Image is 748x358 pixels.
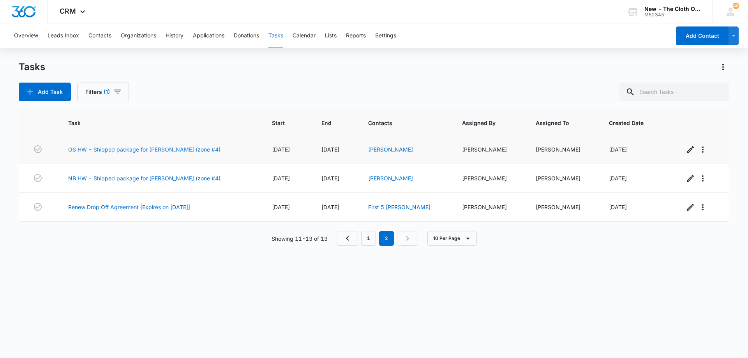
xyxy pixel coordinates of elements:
button: Settings [375,23,396,48]
a: [PERSON_NAME] [368,146,413,153]
a: Previous Page [337,231,358,246]
span: Assigned To [536,119,579,127]
button: History [166,23,183,48]
span: [DATE] [321,175,339,182]
span: Task [68,119,242,127]
button: Actions [717,61,729,73]
button: Leads Inbox [48,23,79,48]
button: Overview [14,23,38,48]
div: [PERSON_NAME] [462,174,517,182]
button: Donations [234,23,259,48]
a: [PERSON_NAME] [368,175,413,182]
a: First 5 [PERSON_NAME] [368,204,430,210]
button: Calendar [293,23,316,48]
span: (1) [104,89,110,95]
div: [PERSON_NAME] [462,145,517,153]
span: [DATE] [272,175,290,182]
div: [PERSON_NAME] [536,203,591,211]
button: Add Task [19,83,71,101]
button: Contacts [88,23,111,48]
button: Tasks [268,23,283,48]
span: 48 [733,3,739,9]
nav: Pagination [337,231,418,246]
div: notifications count [733,3,739,9]
div: [PERSON_NAME] [536,145,591,153]
span: [DATE] [272,146,290,153]
button: Organizations [121,23,156,48]
a: OS HW - Shipped package for [PERSON_NAME] (zone #4) [68,145,221,153]
span: [DATE] [272,204,290,210]
em: 2 [379,231,394,246]
div: [PERSON_NAME] [462,203,517,211]
button: Applications [193,23,224,48]
div: account name [644,6,701,12]
a: NB HW - Shipped package for [PERSON_NAME] (zone #4) [68,174,221,182]
div: [PERSON_NAME] [536,174,591,182]
button: 10 Per Page [427,231,477,246]
span: Assigned By [462,119,506,127]
button: Reports [346,23,366,48]
span: [DATE] [321,146,339,153]
a: Renew Drop Off Agreement {Expires on [DATE]] [68,203,190,211]
span: [DATE] [321,204,339,210]
span: Start [272,119,291,127]
button: Add Contact [676,26,729,45]
span: Contacts [368,119,432,127]
span: Created Date [609,119,654,127]
span: CRM [60,7,76,15]
div: account id [644,12,701,18]
span: [DATE] [609,175,627,182]
p: Showing 11-13 of 13 [272,235,328,243]
span: [DATE] [609,204,627,210]
button: Lists [325,23,337,48]
span: End [321,119,338,127]
button: Filters(1) [77,83,129,101]
span: [DATE] [609,146,627,153]
a: Page 1 [361,231,376,246]
input: Search Tasks [619,83,729,101]
h1: Tasks [19,61,45,73]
